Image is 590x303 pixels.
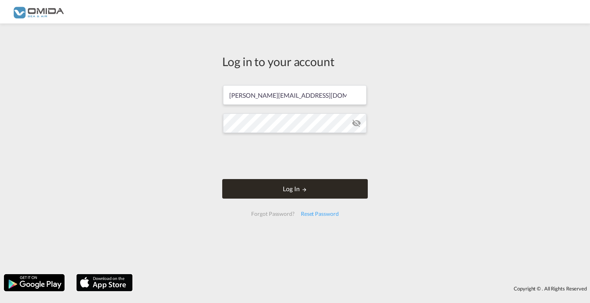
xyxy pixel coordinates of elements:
img: 459c566038e111ed959c4fc4f0a4b274.png [12,3,65,21]
img: apple.png [76,273,133,292]
div: Forgot Password? [248,207,297,221]
md-icon: icon-eye-off [352,118,361,128]
button: LOGIN [222,179,368,199]
img: google.png [3,273,65,292]
div: Reset Password [298,207,342,221]
iframe: reCAPTCHA [236,141,354,171]
div: Log in to your account [222,53,368,70]
input: Enter email/phone number [223,85,367,105]
div: Copyright © . All Rights Reserved [137,282,590,295]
